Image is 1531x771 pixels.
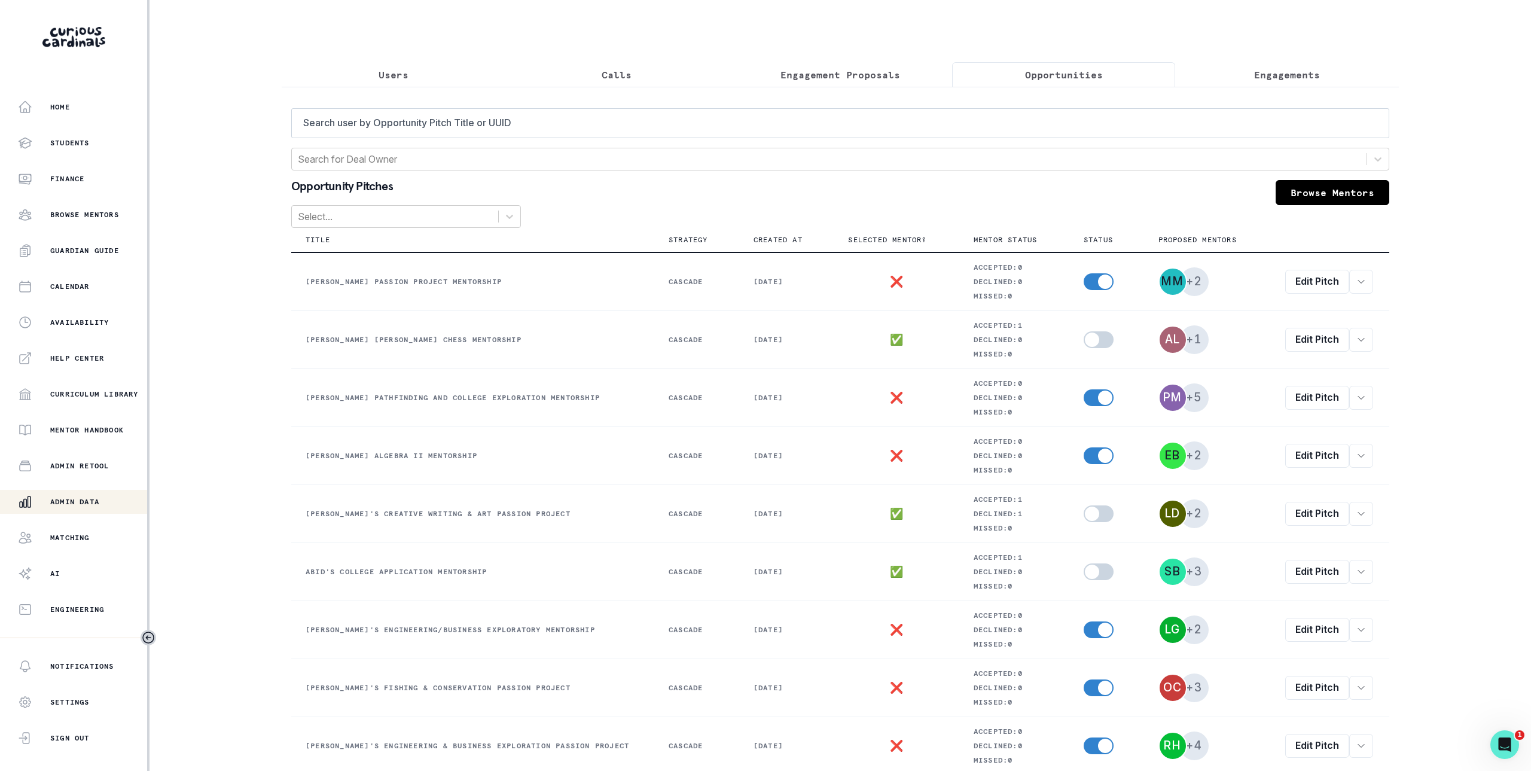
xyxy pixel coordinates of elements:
p: Accepted: 1 [974,495,1055,504]
a: Edit Pitch [1285,734,1349,758]
span: +2 [1180,267,1209,296]
span: +3 [1180,674,1209,702]
p: Cascade [669,335,725,345]
p: Notifications [50,662,114,671]
p: Accepted: 0 [974,379,1055,388]
a: Edit Pitch [1285,386,1349,410]
p: Declined: 0 [974,567,1055,577]
p: [DATE] [754,567,820,577]
p: Accepted: 0 [974,727,1055,736]
a: Edit Pitch [1285,502,1349,526]
p: ❌ [890,683,904,693]
div: Roberto Herrera [1164,740,1181,751]
p: Status [1084,235,1113,245]
p: [DATE] [754,393,820,403]
p: [PERSON_NAME]'s Creative Writing & Art Passion Project [306,509,640,519]
div: Adrian Lopez [1165,334,1180,345]
div: Palmer Manes [1163,392,1182,403]
p: Missed: 0 [974,581,1055,591]
p: Admin Retool [50,461,109,471]
p: Engagements [1254,68,1320,82]
p: Admin Data [50,497,99,507]
span: +1 [1180,325,1209,354]
p: Declined: 0 [974,335,1055,345]
button: row menu [1349,618,1373,642]
p: Missed: 0 [974,523,1055,533]
p: Browse Mentors [50,210,119,220]
p: Accepted: 1 [974,321,1055,330]
p: Cascade [669,741,725,751]
a: Edit Pitch [1285,270,1349,294]
p: Accepted: 0 [974,263,1055,272]
span: 1 [1515,730,1524,740]
span: +5 [1180,383,1209,412]
p: Declined: 1 [974,509,1055,519]
p: AI [50,569,60,578]
button: row menu [1349,328,1373,352]
p: [DATE] [754,451,820,461]
p: Missed: 0 [974,639,1055,649]
p: Engagement Proposals [780,68,900,82]
a: Edit Pitch [1285,618,1349,642]
p: ❌ [890,277,904,287]
span: +2 [1180,441,1209,470]
span: +4 [1180,732,1209,760]
button: row menu [1349,734,1373,758]
p: [PERSON_NAME] Passion Project mentorship [306,277,640,287]
p: Finance [50,174,84,184]
div: Owen Curtin [1163,682,1182,693]
p: Help Center [50,353,104,363]
p: [DATE] [754,625,820,635]
p: Proposed Mentors [1158,235,1237,245]
div: Leo Glikbarg [1165,624,1180,635]
p: Selected Mentor? [848,235,926,245]
p: Cascade [669,393,725,403]
p: Cascade [669,567,725,577]
button: row menu [1349,270,1373,294]
p: ❌ [890,741,904,751]
p: Title [306,235,330,245]
p: Declined: 0 [974,683,1055,693]
div: Michelle Mazzu [1161,276,1183,287]
p: Cascade [669,625,725,635]
div: Eli Bader [1165,450,1180,461]
div: Lucia Dahn [1165,508,1180,519]
p: Accepted: 0 [974,437,1055,446]
p: Users [379,68,408,82]
span: +2 [1180,499,1209,528]
p: Missed: 0 [974,755,1055,765]
p: [DATE] [754,277,820,287]
p: Settings [50,697,90,707]
p: Declined: 0 [974,625,1055,635]
a: Browse Mentors [1276,180,1389,205]
p: [DATE] [754,741,820,751]
p: [PERSON_NAME]'s Engineering/Business Exploratory Mentorship [306,625,640,635]
a: Edit Pitch [1285,676,1349,700]
p: Missed: 0 [974,465,1055,475]
p: Declined: 0 [974,277,1055,287]
p: [PERSON_NAME]'s Fishing & Conservation Passion Project [306,683,640,693]
p: Missed: 0 [974,291,1055,301]
p: Home [50,102,70,112]
p: Sign Out [50,733,90,743]
p: Students [50,138,90,148]
p: Abid's College Application Mentorship [306,567,640,577]
p: ❌ [890,451,904,461]
button: row menu [1349,560,1373,584]
p: Declined: 0 [974,451,1055,461]
p: Mentor Handbook [50,425,124,435]
p: ✅ [890,567,904,577]
p: Missed: 0 [974,407,1055,417]
p: [PERSON_NAME]'s Engineering & Business Exploration Passion Project [306,741,640,751]
button: row menu [1349,386,1373,410]
p: Guardian Guide [50,246,119,255]
p: Opportunities [1025,68,1103,82]
p: [DATE] [754,335,820,345]
p: Strategy [669,235,708,245]
p: [DATE] [754,683,820,693]
button: row menu [1349,676,1373,700]
p: Declined: 0 [974,741,1055,751]
p: Declined: 0 [974,393,1055,403]
p: Engineering [50,605,104,614]
iframe: Intercom live chat [1490,730,1519,759]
